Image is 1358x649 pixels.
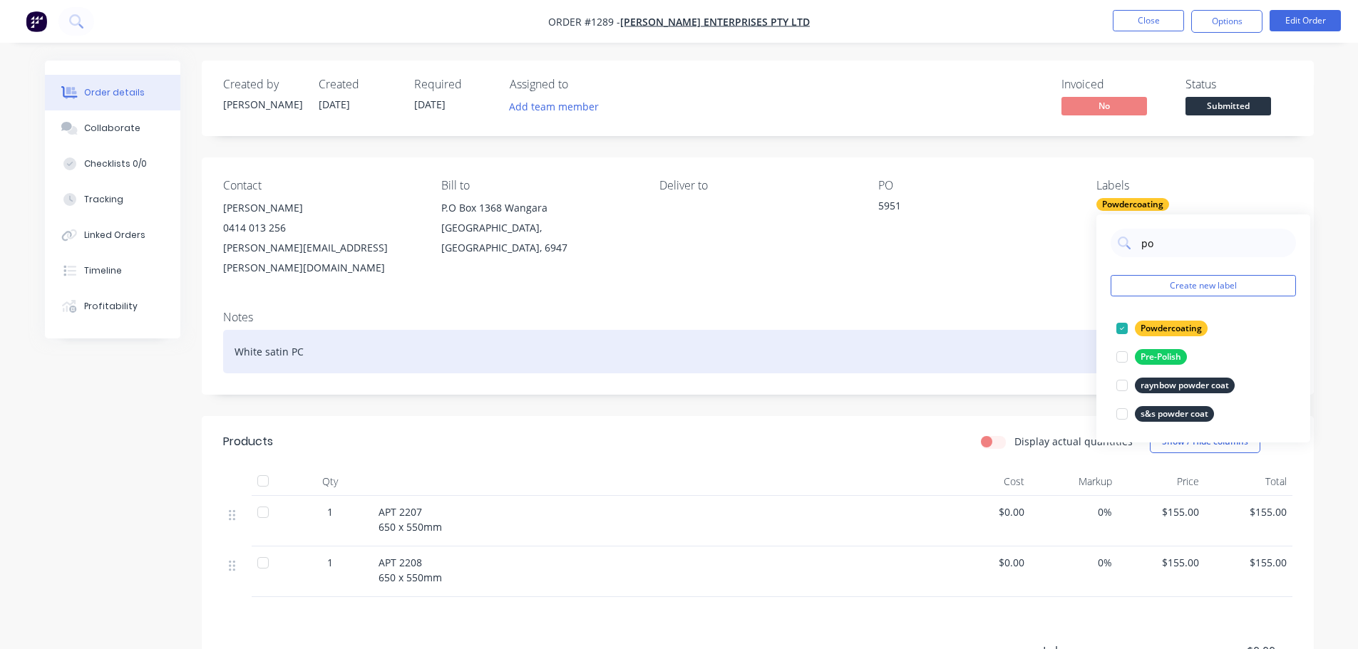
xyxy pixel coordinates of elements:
div: Notes [223,311,1292,324]
button: Tracking [45,182,180,217]
span: 0% [1036,555,1112,570]
div: Invoiced [1061,78,1168,91]
div: Profitability [84,300,138,313]
button: Profitability [45,289,180,324]
button: Add team member [510,97,607,116]
div: Cost [943,467,1031,496]
div: White satin PC [223,330,1292,373]
div: Labels [1096,179,1292,192]
span: APT 2207 650 x 550mm [379,505,442,534]
button: Options [1191,10,1262,33]
div: P.O Box 1368 Wangara[GEOGRAPHIC_DATA], [GEOGRAPHIC_DATA], 6947 [441,198,637,258]
span: $155.00 [1210,504,1287,519]
button: Add team member [501,97,606,116]
div: Required [414,78,493,91]
span: 0% [1036,504,1112,519]
div: raynbow powder coat [1135,378,1235,393]
button: s&s powder coat [1111,404,1220,424]
div: Total [1205,467,1292,496]
div: Qty [287,467,373,496]
div: [PERSON_NAME]0414 013 256[PERSON_NAME][EMAIL_ADDRESS][PERSON_NAME][DOMAIN_NAME] [223,198,418,278]
div: 0414 013 256 [223,218,418,238]
div: Timeline [84,264,122,277]
button: Pre-Polish [1111,347,1193,367]
button: Order details [45,75,180,110]
div: s&s powder coat [1135,406,1214,422]
div: Collaborate [84,122,140,135]
div: Created by [223,78,302,91]
span: $0.00 [949,555,1025,570]
div: Deliver to [659,179,855,192]
button: Powdercoating [1111,318,1213,338]
button: Create new label [1111,275,1296,296]
span: [DATE] [319,98,350,111]
div: Status [1185,78,1292,91]
div: [PERSON_NAME] [223,198,418,218]
div: Bill to [441,179,637,192]
span: Order #1289 - [548,15,620,28]
div: Assigned to [510,78,652,91]
button: Checklists 0/0 [45,146,180,182]
label: Display actual quantities [1014,434,1133,449]
button: raynbow powder coat [1111,375,1240,395]
img: Factory [26,11,47,32]
div: Powdercoating [1135,321,1208,336]
span: Submitted [1185,97,1271,115]
span: $155.00 [1123,555,1200,570]
span: APT 2208 650 x 550mm [379,556,442,584]
div: Powdercoating [1096,198,1169,211]
div: Pre-Polish [1135,349,1187,365]
div: Markup [1030,467,1118,496]
div: Checklists 0/0 [84,157,147,170]
span: 1 [327,504,333,519]
button: Edit Order [1270,10,1341,31]
span: 1 [327,555,333,570]
div: [PERSON_NAME] [223,97,302,112]
div: Products [223,433,273,450]
div: [PERSON_NAME][EMAIL_ADDRESS][PERSON_NAME][DOMAIN_NAME] [223,238,418,278]
button: Timeline [45,253,180,289]
div: PO [878,179,1074,192]
div: Price [1118,467,1205,496]
div: Linked Orders [84,229,145,242]
button: Collaborate [45,110,180,146]
div: Tracking [84,193,123,206]
span: $155.00 [1123,504,1200,519]
div: 5951 [878,198,1056,218]
button: Linked Orders [45,217,180,253]
div: [GEOGRAPHIC_DATA], [GEOGRAPHIC_DATA], 6947 [441,218,637,258]
span: $155.00 [1210,555,1287,570]
span: $0.00 [949,504,1025,519]
div: P.O Box 1368 Wangara [441,198,637,218]
div: Order details [84,86,145,99]
button: Submitted [1185,97,1271,118]
input: Search labels [1140,229,1289,257]
button: Close [1113,10,1184,31]
span: No [1061,97,1147,115]
span: [DATE] [414,98,446,111]
div: Contact [223,179,418,192]
a: [PERSON_NAME] Enterprises PTY LTD [620,15,810,28]
div: Created [319,78,397,91]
